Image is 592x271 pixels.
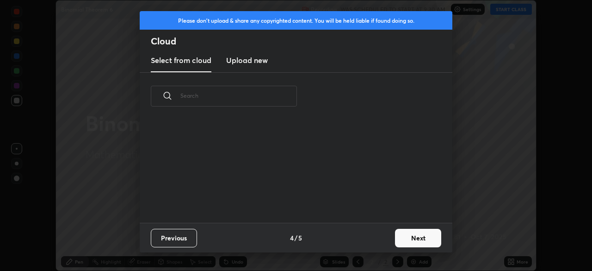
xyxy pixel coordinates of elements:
h3: Select from cloud [151,55,211,66]
h3: Upload new [226,55,268,66]
h2: Cloud [151,35,452,47]
button: Next [395,229,441,247]
input: Search [180,76,297,115]
h4: 5 [298,233,302,243]
h4: / [295,233,297,243]
button: Previous [151,229,197,247]
div: grid [140,117,441,223]
h4: 4 [290,233,294,243]
div: Please don't upload & share any copyrighted content. You will be held liable if found doing so. [140,11,452,30]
